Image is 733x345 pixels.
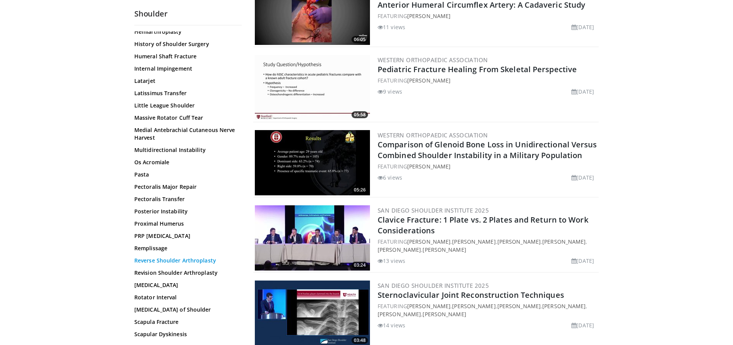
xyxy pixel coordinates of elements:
span: 03:48 [352,337,368,344]
a: Pasta [134,171,238,178]
img: 39fd10ba-85e2-4726-a43f-0e92374df7c9.300x170_q85_crop-smart_upscale.jpg [255,205,370,271]
a: [MEDICAL_DATA] [134,281,238,289]
a: [PERSON_NAME] [407,302,451,310]
a: 03:24 [255,205,370,271]
a: [PERSON_NAME] [497,302,541,310]
a: Proximal Humerus [134,220,238,228]
div: FEATURING [378,162,597,170]
a: Humeral Shaft Fracture [134,53,238,60]
a: [PERSON_NAME] [542,302,586,310]
a: Internal Impingement [134,65,238,73]
a: Pediatric Fracture Healing From Skeletal Perspective [378,64,577,74]
li: 11 views [378,23,405,31]
a: Massive Rotator Cuff Tear [134,114,238,122]
a: Pectoralis Major Repair [134,183,238,191]
a: Comparison of Glenoid Bone Loss in Unidirectional Versus Combined Shoulder Instability in a Milit... [378,139,597,160]
li: [DATE] [571,321,594,329]
a: 05:58 [255,55,370,120]
a: Medial Antebrachial Cutaneous Nerve Harvest [134,126,238,142]
a: San Diego Shoulder Institute 2025 [378,282,489,289]
li: 14 views [378,321,405,329]
a: [PERSON_NAME] [452,302,495,310]
span: 06:05 [352,36,368,43]
li: [DATE] [571,23,594,31]
a: Scapular Dyskinesis [134,330,238,338]
h2: Shoulder [134,9,242,19]
a: San Diego Shoulder Institute 2025 [378,206,489,214]
a: [PERSON_NAME] [497,238,541,245]
a: Hemiarthroplasty [134,28,238,36]
span: 05:58 [352,111,368,118]
a: Little League Shoulder [134,102,238,109]
a: Pectoralis Transfer [134,195,238,203]
img: dd388e6d-4c55-46bc-88fa-d80e2d2c6bfa.300x170_q85_crop-smart_upscale.jpg [255,55,370,120]
a: Sternoclavicular Joint Reconstruction Techniques [378,290,564,300]
span: 03:24 [352,262,368,269]
img: 54b13cd5-5e80-4bce-810b-8919942fd6b6.300x170_q85_crop-smart_upscale.jpg [255,130,370,195]
a: 05:26 [255,130,370,195]
a: [PERSON_NAME] [452,238,495,245]
a: Reverse Shoulder Arthroplasty [134,257,238,264]
a: Revision Shoulder Arthroplasty [134,269,238,277]
a: [MEDICAL_DATA] of Shoulder [134,306,238,314]
div: FEATURING , , , , , [378,238,597,254]
a: [PERSON_NAME] [542,238,586,245]
a: Rotator Interval [134,294,238,301]
a: [PERSON_NAME] [407,77,451,84]
a: Latissimus Transfer [134,89,238,97]
a: Latarjet [134,77,238,85]
a: Western Orthopaedic Association [378,131,488,139]
a: [PERSON_NAME] [407,238,451,245]
a: Clavice Fracture: 1 Plate vs. 2 Plates and Return to Work Considerations [378,215,588,236]
div: FEATURING , , , , , [378,302,597,318]
a: [PERSON_NAME] [407,12,451,20]
a: Remplissage [134,244,238,252]
a: Multidirectional Instability [134,146,238,154]
a: [PERSON_NAME] [378,310,421,318]
a: [PERSON_NAME] [407,163,451,170]
a: Scapula Fracture [134,318,238,326]
a: Western Orthopaedic Association [378,56,488,64]
a: Os Acromiale [134,158,238,166]
li: 9 views [378,87,402,96]
span: 05:26 [352,187,368,193]
div: FEATURING [378,76,597,84]
a: History of Shoulder Surgery [134,40,238,48]
li: 6 views [378,173,402,182]
li: [DATE] [571,87,594,96]
a: [PERSON_NAME] [423,246,466,253]
a: [PERSON_NAME] [378,246,421,253]
a: PRP [MEDICAL_DATA] [134,232,238,240]
a: [PERSON_NAME] [423,310,466,318]
div: FEATURING [378,12,597,20]
li: [DATE] [571,257,594,265]
a: Posterior Instability [134,208,238,215]
li: 13 views [378,257,405,265]
li: [DATE] [571,173,594,182]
